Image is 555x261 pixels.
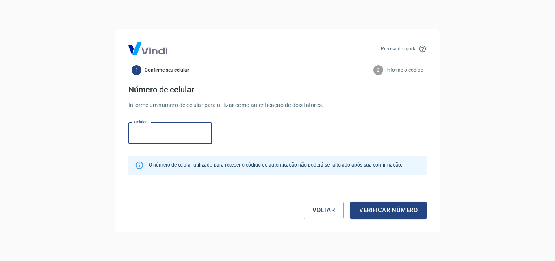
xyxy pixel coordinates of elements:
[386,66,423,74] span: Informe o código
[381,45,417,53] p: Precisa de ajuda
[134,119,147,125] label: Celular
[350,202,427,219] button: Verificar número
[145,66,189,74] span: Confirme seu celular
[128,85,427,94] h4: Número de celular
[128,101,427,110] p: Informe um número de celular para utilizar como autenticação de dois fatores.
[304,202,344,219] a: Voltar
[149,158,402,173] div: O número de celular utilizado para receber o código de autenticação não poderá ser alterado após ...
[377,67,379,72] text: 2
[128,42,167,55] img: Logo Vind
[135,67,138,72] text: 1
